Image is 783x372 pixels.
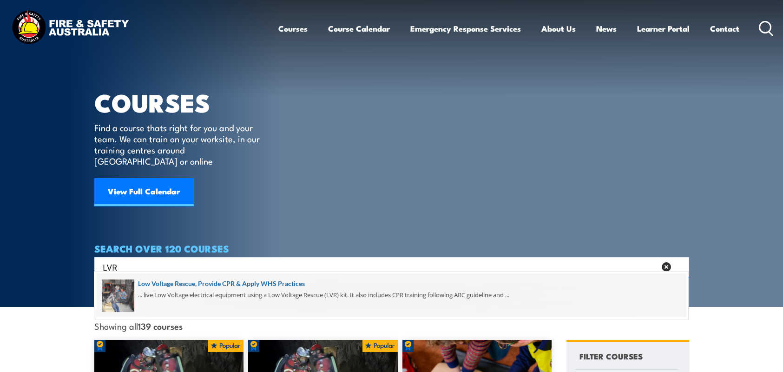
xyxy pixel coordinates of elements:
a: Emergency Response Services [410,16,521,41]
strong: 139 courses [138,319,183,332]
h1: COURSES [94,91,273,113]
a: Learner Portal [637,16,690,41]
a: News [596,16,617,41]
a: Contact [710,16,739,41]
span: Showing all [94,321,183,331]
input: Search input [103,260,656,274]
a: View Full Calendar [94,178,194,206]
p: Find a course thats right for you and your team. We can train on your worksite, in our training c... [94,122,264,166]
button: Search magnifier button [673,260,686,273]
a: About Us [541,16,576,41]
h4: SEARCH OVER 120 COURSES [94,243,689,253]
a: Course Calendar [328,16,390,41]
a: Low Voltage Rescue, Provide CPR & Apply WHS Practices [102,279,681,289]
form: Search form [105,260,658,273]
h4: FILTER COURSES [579,350,643,362]
a: Courses [278,16,308,41]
